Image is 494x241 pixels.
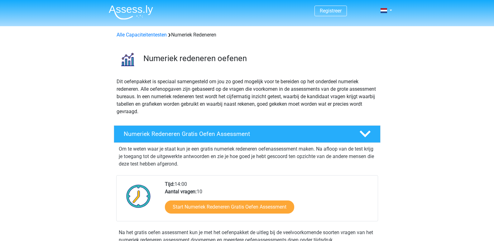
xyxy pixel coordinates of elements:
a: Registreer [320,8,342,14]
div: 14:00 10 [160,181,377,221]
div: Numeriek Redeneren [114,31,380,39]
b: Tijd: [165,181,175,187]
a: Start Numeriek Redeneren Gratis Oefen Assessment [165,200,294,214]
img: numeriek redeneren [114,46,141,73]
img: Klok [123,181,154,212]
b: Aantal vragen: [165,189,197,195]
p: Om te weten waar je staat kun je een gratis numeriek redeneren oefenassessment maken. Na afloop v... [119,145,376,168]
img: Assessly [109,5,153,20]
a: Numeriek Redeneren Gratis Oefen Assessment [111,125,383,143]
a: Alle Capaciteitentesten [117,32,167,38]
h3: Numeriek redeneren oefenen [143,54,376,63]
p: Dit oefenpakket is speciaal samengesteld om jou zo goed mogelijk voor te bereiden op het onderdee... [117,78,378,115]
h4: Numeriek Redeneren Gratis Oefen Assessment [124,130,349,137]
